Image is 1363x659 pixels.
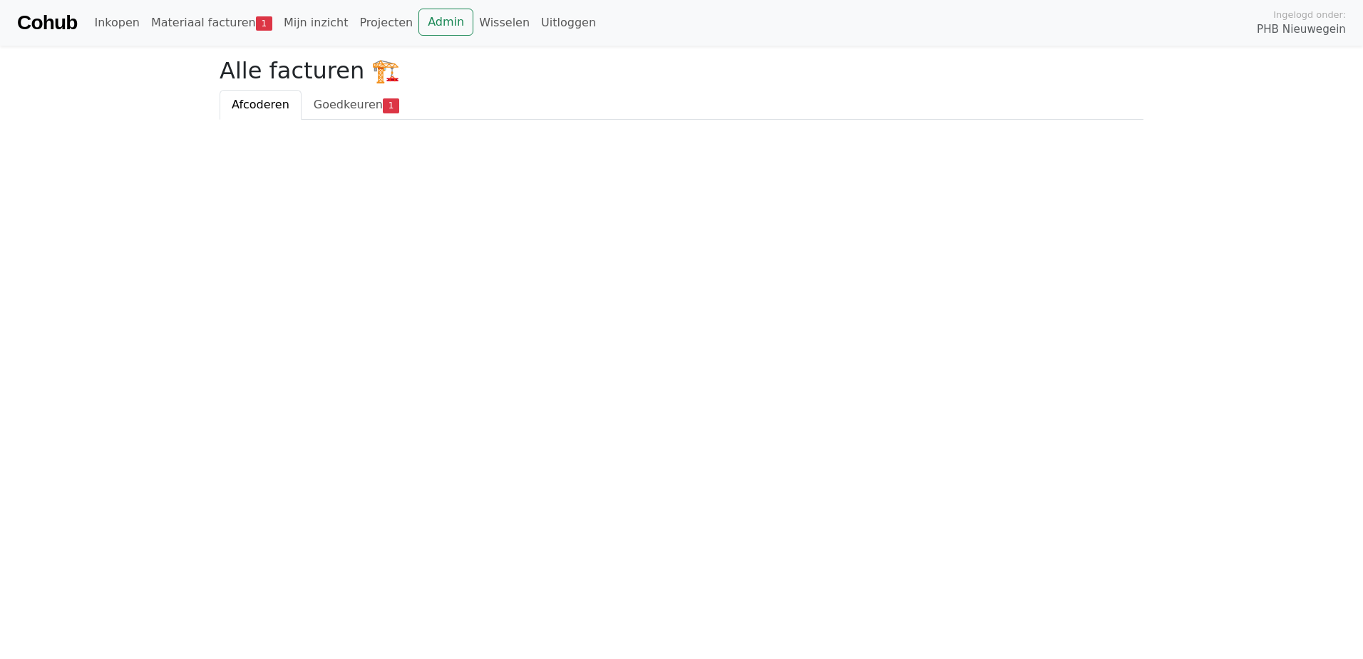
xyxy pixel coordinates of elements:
a: Mijn inzicht [278,9,354,37]
a: Afcoderen [220,90,302,120]
a: Uitloggen [535,9,602,37]
span: PHB Nieuwegein [1257,21,1346,38]
a: Materiaal facturen1 [145,9,278,37]
a: Projecten [354,9,418,37]
span: 1 [256,16,272,31]
a: Admin [418,9,473,36]
a: Inkopen [88,9,145,37]
a: Wisselen [473,9,535,37]
a: Goedkeuren1 [302,90,411,120]
h2: Alle facturen 🏗️ [220,57,1143,84]
a: Cohub [17,6,77,40]
span: Goedkeuren [314,98,383,111]
span: Afcoderen [232,98,289,111]
span: 1 [383,98,399,113]
span: Ingelogd onder: [1273,8,1346,21]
